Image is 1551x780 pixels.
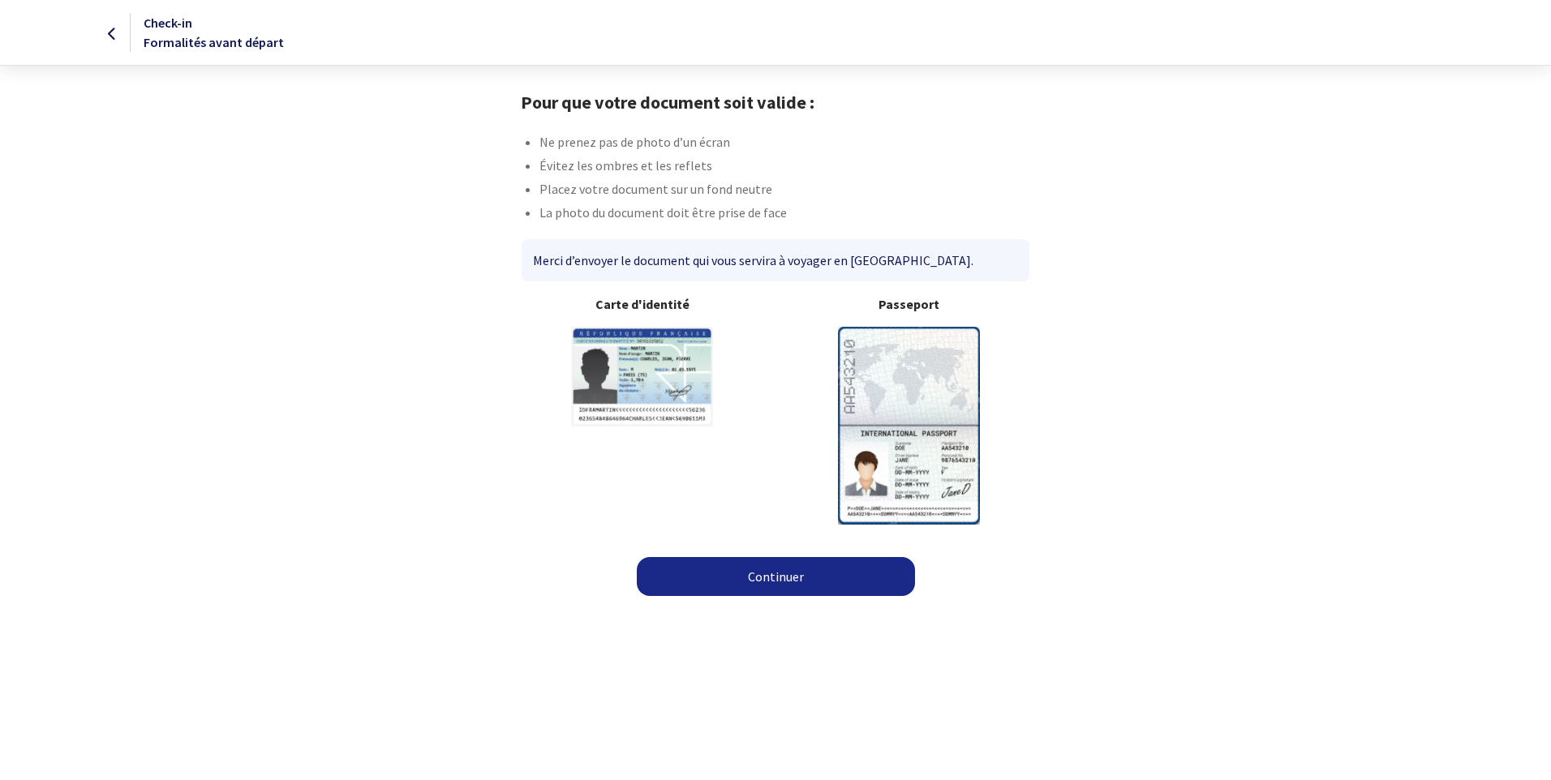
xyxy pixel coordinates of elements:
li: Placez votre document sur un fond neutre [539,179,1029,203]
a: Continuer [637,557,915,596]
img: illuPasseport.svg [838,327,980,524]
b: Passeport [788,294,1029,314]
div: Merci d’envoyer le document qui vous servira à voyager en [GEOGRAPHIC_DATA]. [522,239,1029,281]
span: Check-in Formalités avant départ [144,15,284,50]
li: Évitez les ombres et les reflets [539,156,1029,179]
img: illuCNI.svg [571,327,713,426]
li: La photo du document doit être prise de face [539,203,1029,226]
b: Carte d'identité [522,294,763,314]
li: Ne prenez pas de photo d’un écran [539,132,1029,156]
h1: Pour que votre document soit valide : [521,92,1029,113]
